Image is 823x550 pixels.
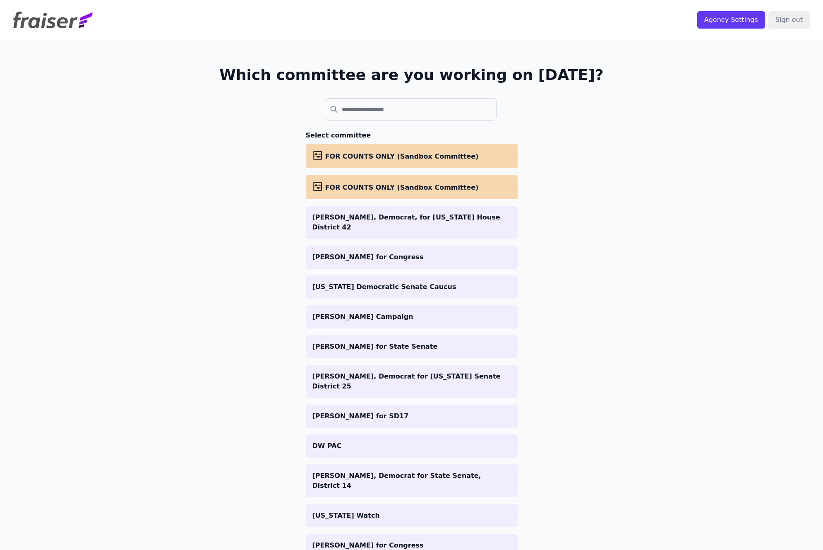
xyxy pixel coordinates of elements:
p: [PERSON_NAME] Campaign [312,312,511,322]
input: Sign out [768,11,810,29]
a: [PERSON_NAME], Democrat, for [US_STATE] House District 42 [306,206,518,239]
a: [PERSON_NAME], Democrat for [US_STATE] Senate District 25 [306,365,518,398]
p: [PERSON_NAME], Democrat for State Senate, District 14 [312,471,511,491]
a: [PERSON_NAME] for SD17 [306,405,518,428]
input: Agency Settings [697,11,765,29]
h1: Which committee are you working on [DATE]? [219,67,604,83]
span: FOR COUNTS ONLY (Sandbox Committee) [325,183,479,191]
p: [PERSON_NAME] for State Senate [312,342,511,352]
h3: Select committee [306,130,518,140]
a: [US_STATE] Democratic Senate Caucus [306,275,518,299]
a: FOR COUNTS ONLY (Sandbox Committee) [306,144,518,168]
a: [PERSON_NAME] for State Senate [306,335,518,358]
a: FOR COUNTS ONLY (Sandbox Committee) [306,175,518,199]
p: [US_STATE] Democratic Senate Caucus [312,282,511,292]
a: DW PAC [306,434,518,458]
p: [PERSON_NAME], Democrat, for [US_STATE] House District 42 [312,212,511,232]
p: [PERSON_NAME], Democrat for [US_STATE] Senate District 25 [312,371,511,391]
span: FOR COUNTS ONLY (Sandbox Committee) [325,152,479,160]
p: [US_STATE] Watch [312,511,511,521]
a: [PERSON_NAME], Democrat for State Senate, District 14 [306,464,518,497]
p: [PERSON_NAME] for Congress [312,252,511,262]
a: [US_STATE] Watch [306,504,518,527]
a: [PERSON_NAME] for Congress [306,246,518,269]
p: [PERSON_NAME] for SD17 [312,411,511,421]
a: [PERSON_NAME] Campaign [306,305,518,328]
img: Fraiser Logo [13,12,93,28]
p: DW PAC [312,441,511,451]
